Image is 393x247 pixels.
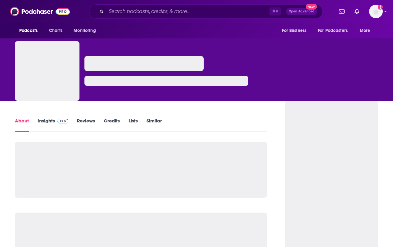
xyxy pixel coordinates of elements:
button: open menu [15,25,46,37]
span: Monitoring [74,26,96,35]
a: Show notifications dropdown [352,6,362,17]
span: Podcasts [19,26,38,35]
a: Similar [147,118,162,132]
input: Search podcasts, credits, & more... [106,7,269,16]
a: Charts [45,25,66,37]
button: open menu [278,25,314,37]
button: Open AdvancedNew [286,8,317,15]
button: Show profile menu [369,5,383,18]
a: Show notifications dropdown [337,6,347,17]
span: More [360,26,370,35]
a: Credits [104,118,120,132]
span: ⌘ K [269,7,281,15]
img: User Profile [369,5,383,18]
span: New [306,4,317,10]
div: Search podcasts, credits, & more... [89,4,323,19]
img: Podchaser Pro [57,119,68,124]
img: Podchaser - Follow, Share and Rate Podcasts [10,6,70,17]
button: open menu [314,25,357,37]
a: InsightsPodchaser Pro [38,118,68,132]
span: Open Advanced [289,10,314,13]
span: For Business [282,26,306,35]
a: About [15,118,29,132]
button: open menu [355,25,378,37]
span: Logged in as Isabellaoidem [369,5,383,18]
a: Reviews [77,118,95,132]
svg: Add a profile image [378,5,383,10]
a: Lists [129,118,138,132]
span: Charts [49,26,62,35]
span: For Podcasters [318,26,348,35]
button: open menu [69,25,104,37]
